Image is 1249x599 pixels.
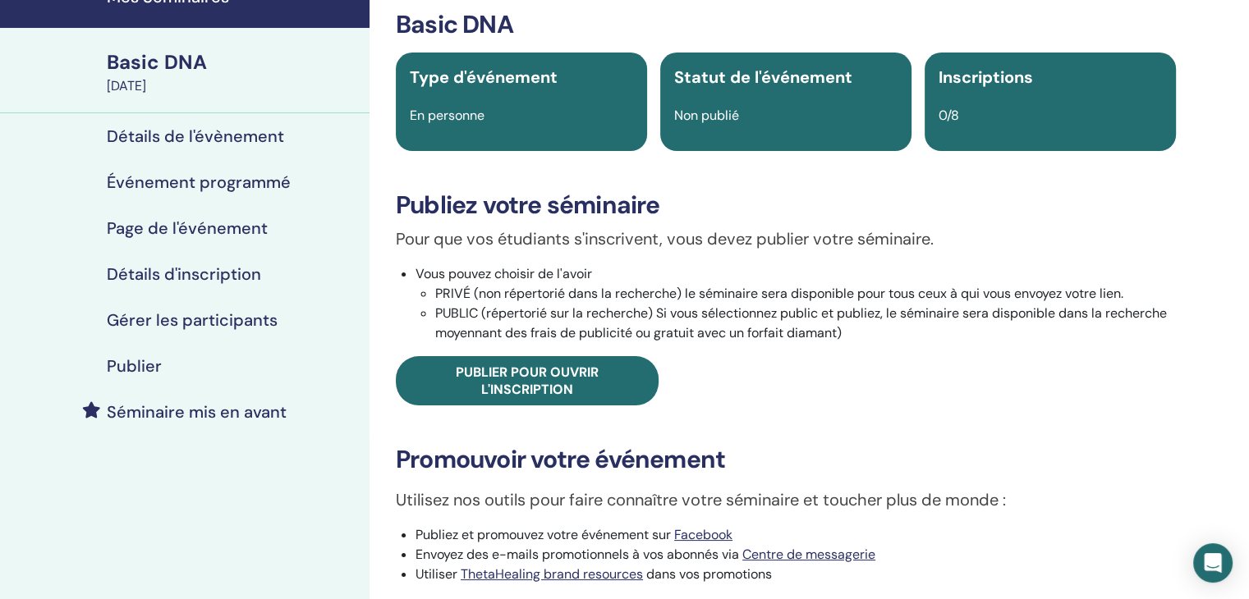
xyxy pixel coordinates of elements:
li: Publiez et promouvez votre événement sur [416,525,1176,545]
span: Statut de l'événement [674,66,852,88]
span: Type d'événement [410,66,558,88]
li: PRIVÉ (non répertorié dans la recherche) le séminaire sera disponible pour tous ceux à qui vous e... [435,284,1176,304]
li: Utiliser dans vos promotions [416,565,1176,584]
a: Facebook [674,526,732,543]
li: Vous pouvez choisir de l'avoir [416,264,1176,343]
span: En personne [410,107,484,124]
a: Publier pour ouvrir l'inscription [396,356,659,405]
h4: Gérer les participants [107,310,278,330]
li: PUBLIC (répertorié sur la recherche) Si vous sélectionnez public et publiez, le séminaire sera di... [435,304,1176,343]
h3: Promouvoir votre événement [396,445,1176,474]
div: Basic DNA [107,48,360,76]
a: Basic DNA[DATE] [97,48,370,96]
span: 0/8 [939,107,959,124]
div: [DATE] [107,76,360,96]
h4: Séminaire mis en avant [107,402,287,422]
p: Pour que vos étudiants s'inscrivent, vous devez publier votre séminaire. [396,226,1176,251]
div: Open Intercom Messenger [1193,543,1233,583]
h3: Basic DNA [396,10,1176,39]
span: Inscriptions [939,66,1033,88]
a: ThetaHealing brand resources [461,565,643,583]
h4: Détails de l'évènement [107,126,284,146]
h4: Page de l'événement [107,218,268,238]
p: Utilisez nos outils pour faire connaître votre séminaire et toucher plus de monde : [396,487,1176,512]
span: Non publié [674,107,739,124]
h4: Événement programmé [107,172,291,192]
span: Publier pour ouvrir l'inscription [456,364,599,398]
h4: Détails d'inscription [107,264,261,284]
h4: Publier [107,356,162,376]
li: Envoyez des e-mails promotionnels à vos abonnés via [416,545,1176,565]
a: Centre de messagerie [742,546,875,563]
h3: Publiez votre séminaire [396,190,1176,220]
